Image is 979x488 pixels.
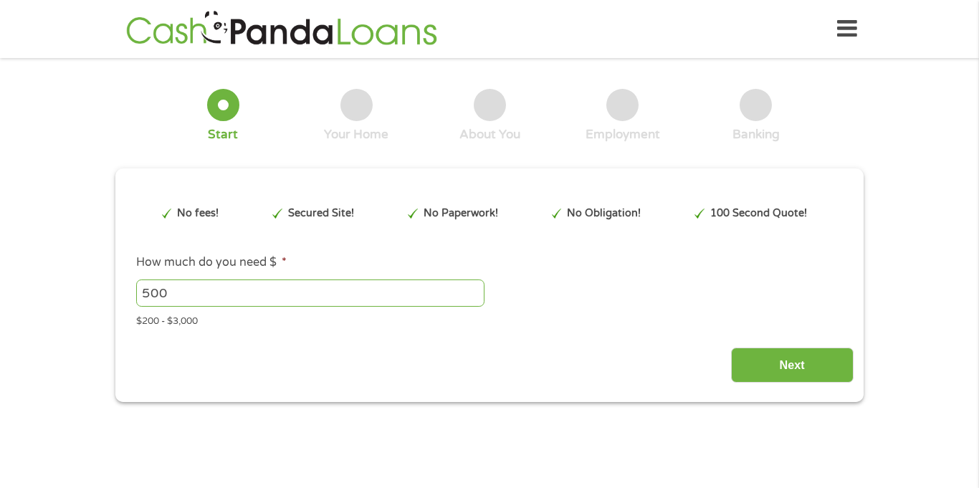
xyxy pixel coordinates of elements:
[208,127,238,143] div: Start
[288,206,354,221] p: Secured Site!
[424,206,498,221] p: No Paperwork!
[136,255,287,270] label: How much do you need $
[710,206,807,221] p: 100 Second Quote!
[136,310,843,329] div: $200 - $3,000
[177,206,219,221] p: No fees!
[586,127,660,143] div: Employment
[732,127,780,143] div: Banking
[459,127,520,143] div: About You
[122,9,441,49] img: GetLoanNow Logo
[567,206,641,221] p: No Obligation!
[731,348,854,383] input: Next
[324,127,388,143] div: Your Home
